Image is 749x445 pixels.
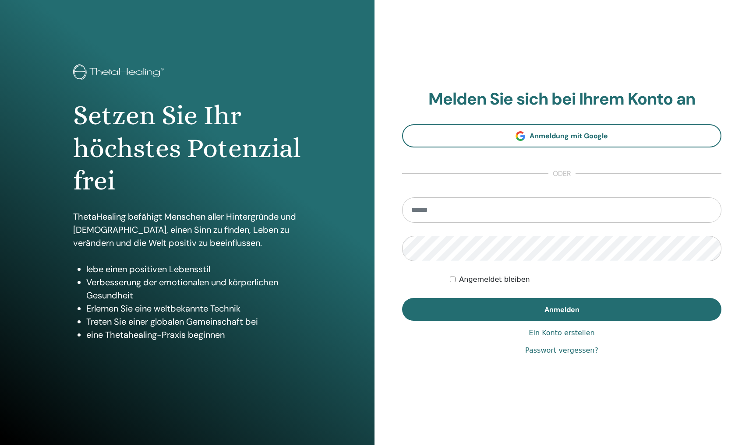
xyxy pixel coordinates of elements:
[73,99,301,197] h1: Setzen Sie Ihr höchstes Potenzial frei
[86,263,301,276] li: lebe einen positiven Lebensstil
[530,131,608,140] span: Anmeldung mit Google
[402,298,721,321] button: Anmelden
[459,274,530,285] label: Angemeldet bleiben
[73,210,301,249] p: ThetaHealing befähigt Menschen aller Hintergründe und [DEMOGRAPHIC_DATA], einen Sinn zu finden, L...
[402,89,721,109] h2: Melden Sie sich bei Ihrem Konto an
[450,274,721,285] div: Keep me authenticated indefinitely or until I manually logout
[544,305,579,314] span: Anmelden
[525,345,598,356] a: Passwort vergessen?
[86,328,301,341] li: eine Thetahealing-Praxis beginnen
[529,328,594,338] a: Ein Konto erstellen
[548,168,576,179] span: oder
[86,276,301,302] li: Verbesserung der emotionalen und körperlichen Gesundheit
[86,302,301,315] li: Erlernen Sie eine weltbekannte Technik
[86,315,301,328] li: Treten Sie einer globalen Gemeinschaft bei
[402,124,721,147] a: Anmeldung mit Google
